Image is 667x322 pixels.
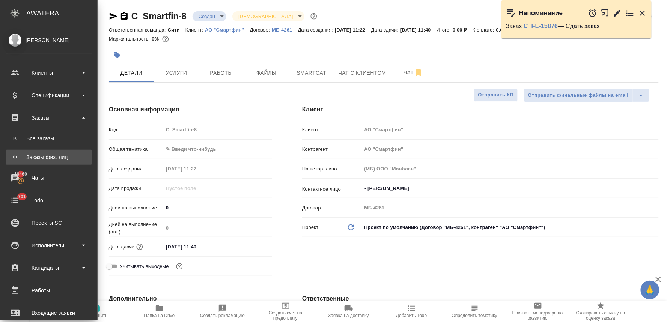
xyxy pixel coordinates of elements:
button: Создан [196,13,217,20]
p: 0,00 ₽ [496,27,516,33]
p: АО "Смартфин" [205,27,250,33]
button: Если добавить услуги и заполнить их объемом, то дата рассчитается автоматически [135,242,145,252]
a: АО "Смартфин" [205,26,250,33]
button: Скопировать ссылку [120,12,129,21]
span: Услуги [158,68,194,78]
p: Дата создания [109,165,163,173]
span: Детали [113,68,149,78]
div: Заказы [6,112,92,123]
span: Добавить Todo [396,313,427,318]
button: Отложить [588,9,597,18]
button: Скопировать ссылку для ЯМессенджера [109,12,118,21]
div: Кандидаты [6,262,92,274]
div: Работы [6,285,92,296]
span: Заявка на доставку [328,313,369,318]
div: split button [524,89,650,102]
span: Отправить КП [478,91,514,99]
input: Пустое поле [361,202,659,213]
a: 701Todo [2,191,96,210]
div: Проект по умолчанию (Договор "МБ-4261", контрагент "АО "Смартфин"") [361,221,659,234]
span: Определить тематику [452,313,497,318]
span: Отправить финальные файлы на email [528,91,629,100]
button: Открыть в новой вкладке [601,5,610,21]
span: Скопировать ссылку на оценку заказа [574,310,628,321]
p: Дата сдачи: [371,27,400,33]
p: Дата создания: [298,27,335,33]
p: Клиент [302,126,361,134]
p: Договор: [250,27,272,33]
a: C_Smartfin-8 [131,11,187,21]
span: Создать рекламацию [200,313,245,318]
p: Маржинальность: [109,36,152,42]
div: Создан [232,11,304,21]
button: Скопировать ссылку на оценку заказа [569,301,632,322]
h4: Дополнительно [109,294,272,303]
button: Отправить КП [474,89,518,102]
p: МБ-4261 [272,27,298,33]
span: 🙏 [644,282,656,298]
div: Все заказы [9,135,88,142]
p: К оплате: [473,27,496,33]
a: 16460Чаты [2,169,96,187]
button: Отправить финальные файлы на email [524,89,633,102]
button: 🙏 [641,281,659,299]
div: AWATERA [26,6,98,21]
p: Напоминание [519,9,563,17]
button: Создать счет на предоплату [254,301,317,322]
span: Файлы [248,68,285,78]
div: ✎ Введи что-нибудь [166,146,263,153]
a: ФЗаказы физ. лиц [6,150,92,165]
p: Общая тематика [109,146,163,153]
svg: Отписаться [414,68,423,77]
div: Создан [193,11,226,21]
div: ✎ Введи что-нибудь [163,143,272,156]
a: C_FL-15876 [524,23,558,29]
div: Спецификации [6,90,92,101]
p: Дата сдачи [109,243,135,251]
p: 0% [152,36,161,42]
span: Призвать менеджера по развитию [511,310,565,321]
div: Todo [6,195,92,206]
button: Open [655,188,656,189]
span: Чат с клиентом [339,68,386,78]
button: Перейти в todo [626,9,635,18]
span: 701 [14,193,30,200]
span: 16460 [10,170,32,178]
button: 0.00 RUB; [161,34,170,44]
a: Проекты SC [2,214,96,232]
p: Дата продажи [109,185,163,192]
span: Папка на Drive [144,313,175,318]
p: Контактное лицо [302,185,361,193]
p: Клиент: [185,27,205,33]
button: Добавить Todo [380,301,443,322]
button: Доп статусы указывают на важность/срочность заказа [309,11,319,21]
span: Чат [395,68,431,77]
div: Клиенты [6,67,92,78]
div: Исполнители [6,240,92,251]
button: Определить тематику [443,301,506,322]
input: Пустое поле [361,124,659,135]
button: Призвать менеджера по развитию [506,301,569,322]
p: Заказ — Сдать заказ [506,23,647,30]
a: МБ-4261 [272,26,298,33]
div: Заказы физ. лиц [9,153,88,161]
button: Выбери, если сб и вс нужно считать рабочими днями для выполнения заказа. [175,262,184,271]
input: Пустое поле [163,124,272,135]
span: Учитывать выходные [120,263,169,270]
p: 0,00 ₽ [453,27,473,33]
p: Дней на выполнение (авт.) [109,221,163,236]
input: Пустое поле [163,163,229,174]
input: ✎ Введи что-нибудь [163,202,272,213]
button: Заявка на доставку [317,301,380,322]
button: Добавить тэг [109,47,125,63]
input: ✎ Введи что-нибудь [163,241,229,252]
input: Пустое поле [163,223,272,233]
p: Итого: [437,27,453,33]
button: Папка на Drive [128,301,191,322]
button: [DEMOGRAPHIC_DATA] [236,13,295,20]
div: [PERSON_NAME] [6,36,92,44]
div: Входящие заявки [6,307,92,319]
span: Создать счет на предоплату [259,310,313,321]
p: Код [109,126,163,134]
span: Работы [203,68,239,78]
